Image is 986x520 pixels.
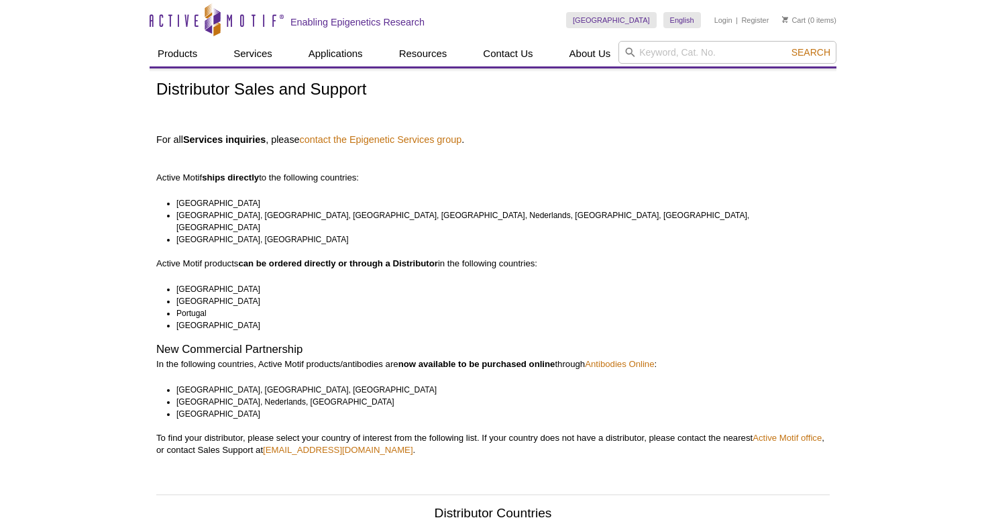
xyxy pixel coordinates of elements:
[156,258,830,270] p: Active Motif products in the following countries:
[263,445,413,455] a: [EMAIL_ADDRESS][DOMAIN_NAME]
[663,12,701,28] a: English
[156,148,830,184] p: Active Motif to the following countries:
[202,172,259,183] strong: ships directly
[300,41,371,66] a: Applications
[156,344,830,356] h2: New Commercial Partnership
[176,295,818,307] li: [GEOGRAPHIC_DATA]
[156,358,830,370] p: In the following countries, Active Motif products/antibodies are through :
[176,197,818,209] li: [GEOGRAPHIC_DATA]
[176,319,818,331] li: [GEOGRAPHIC_DATA]
[566,12,657,28] a: [GEOGRAPHIC_DATA]
[176,396,818,408] li: [GEOGRAPHIC_DATA], Nederlands, [GEOGRAPHIC_DATA]
[475,41,541,66] a: Contact Us
[561,41,619,66] a: About Us
[741,15,769,25] a: Register
[585,359,654,369] a: Antibodies Online
[156,432,830,456] p: To find your distributor, please select your country of interest from the following list. If your...
[782,12,836,28] li: (0 items)
[176,384,818,396] li: [GEOGRAPHIC_DATA], [GEOGRAPHIC_DATA], [GEOGRAPHIC_DATA]
[183,134,266,145] strong: Services inquiries
[156,134,830,146] h4: For all , please .
[753,433,822,443] a: Active Motif office
[300,134,462,146] a: contact the Epigenetic Services group
[791,47,830,58] span: Search
[618,41,836,64] input: Keyword, Cat. No.
[176,408,818,420] li: [GEOGRAPHIC_DATA]
[176,233,818,246] li: [GEOGRAPHIC_DATA], [GEOGRAPHIC_DATA]
[238,258,438,268] strong: can be ordered directly or through a Distributor
[225,41,280,66] a: Services
[176,307,818,319] li: Portugal
[398,359,555,369] strong: now available to be purchased online
[714,15,732,25] a: Login
[150,41,205,66] a: Products
[736,12,738,28] li: |
[176,283,818,295] li: [GEOGRAPHIC_DATA]
[156,81,830,100] h1: Distributor Sales and Support
[787,46,834,58] button: Search
[782,15,806,25] a: Cart
[290,16,425,28] h2: Enabling Epigenetics Research
[782,16,788,23] img: Your Cart
[391,41,455,66] a: Resources
[176,209,818,233] li: [GEOGRAPHIC_DATA], [GEOGRAPHIC_DATA], [GEOGRAPHIC_DATA], [GEOGRAPHIC_DATA], Nederlands, [GEOGRAPH...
